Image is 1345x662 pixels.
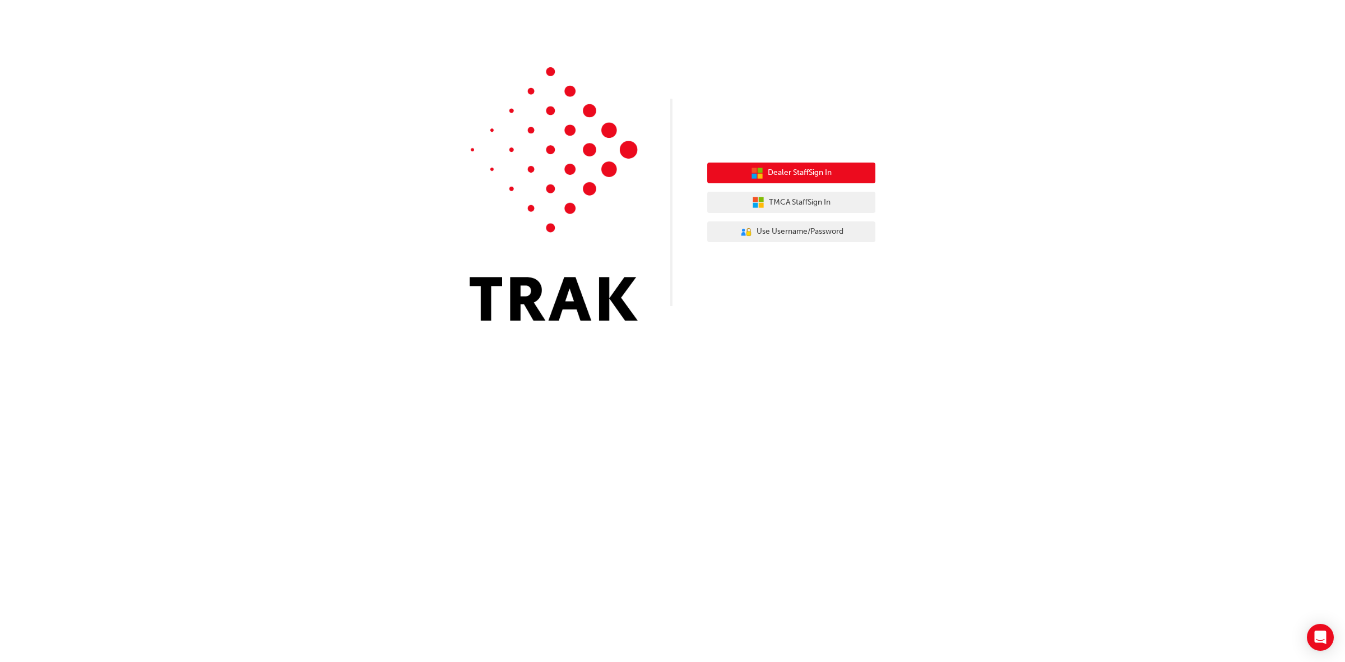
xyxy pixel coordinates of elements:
[1307,624,1334,651] div: Open Intercom Messenger
[707,192,875,213] button: TMCA StaffSign In
[768,166,832,179] span: Dealer Staff Sign In
[470,67,638,321] img: Trak
[707,163,875,184] button: Dealer StaffSign In
[707,221,875,243] button: Use Username/Password
[757,225,843,238] span: Use Username/Password
[769,196,831,209] span: TMCA Staff Sign In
